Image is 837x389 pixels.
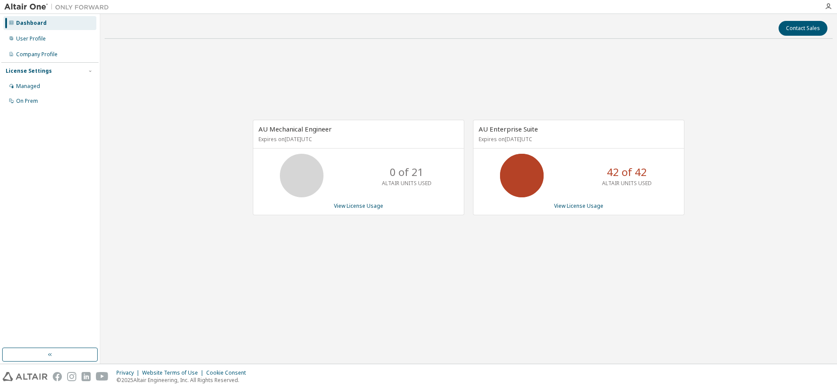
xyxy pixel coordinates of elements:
div: License Settings [6,68,52,74]
p: ALTAIR UNITS USED [382,179,432,187]
img: altair_logo.svg [3,372,48,381]
span: AU Mechanical Engineer [259,125,332,133]
p: Expires on [DATE] UTC [479,135,677,143]
div: User Profile [16,35,46,42]
span: AU Enterprise Suite [479,125,538,133]
a: View License Usage [554,202,603,210]
div: Privacy [116,369,142,376]
div: Website Terms of Use [142,369,206,376]
p: © 2025 Altair Engineering, Inc. All Rights Reserved. [116,376,251,384]
p: Expires on [DATE] UTC [259,135,456,143]
p: 42 of 42 [607,165,647,179]
a: View License Usage [334,202,383,210]
p: 0 of 21 [390,165,424,179]
div: Dashboard [16,20,47,27]
img: linkedin.svg [82,372,91,381]
img: instagram.svg [67,372,76,381]
button: Contact Sales [779,21,827,36]
div: Cookie Consent [206,369,251,376]
div: Managed [16,83,40,90]
p: ALTAIR UNITS USED [602,179,652,187]
img: youtube.svg [96,372,109,381]
img: Altair One [4,3,113,11]
img: facebook.svg [53,372,62,381]
div: Company Profile [16,51,58,58]
div: On Prem [16,98,38,105]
